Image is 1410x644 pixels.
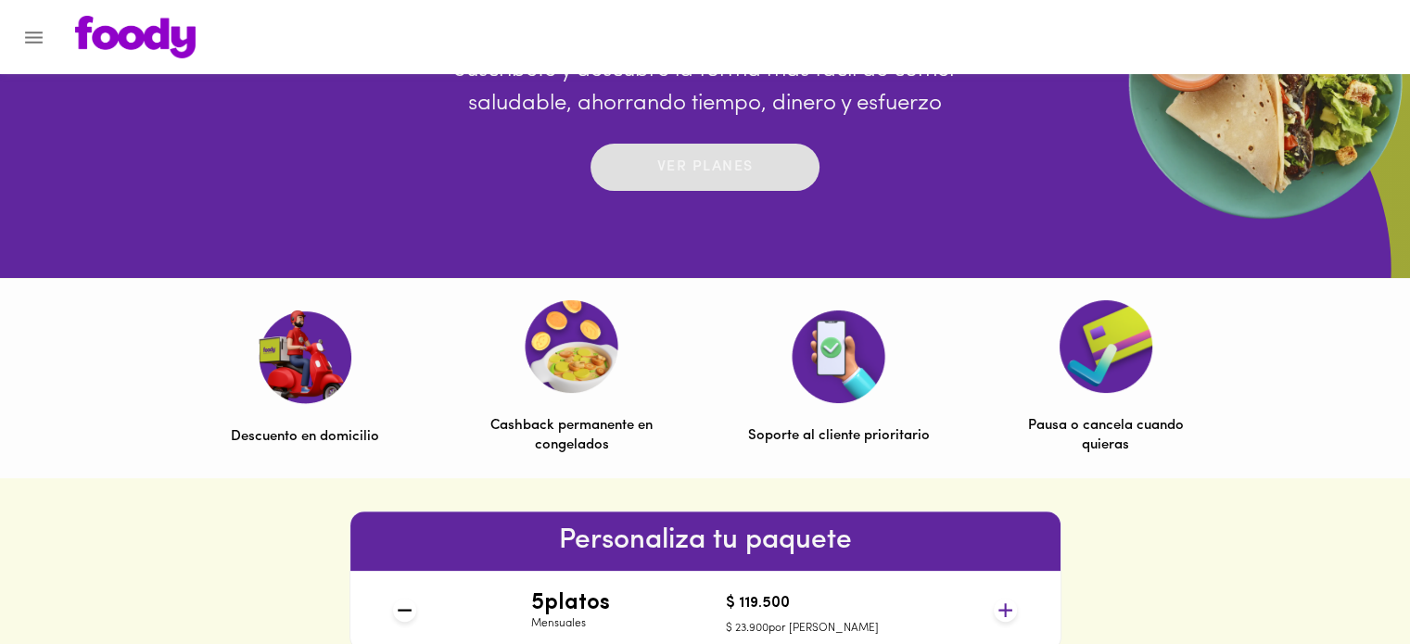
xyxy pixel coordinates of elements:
[481,416,663,456] p: Cashback permanente en congelados
[424,54,987,120] p: Suscríbete y descubre la forma más fácil de comer saludable, ahorrando tiempo, dinero y esfuerzo
[792,310,885,403] img: Soporte al cliente prioritario
[591,144,819,191] button: Ver planes
[11,15,57,60] button: Menu
[726,596,879,612] h4: $ 119.500
[1060,300,1152,393] img: Pausa o cancela cuando quieras
[75,16,196,58] img: logo.png
[231,427,379,447] p: Descuento en domicilio
[1302,537,1391,625] iframe: Messagebird Livechat Widget
[258,309,351,404] img: Descuento en domicilio
[657,157,754,178] p: Ver planes
[1015,416,1197,456] p: Pausa o cancela cuando quieras
[531,616,610,632] p: Mensuales
[726,621,879,637] p: $ 23.900 por [PERSON_NAME]
[525,300,618,393] img: Cashback permanente en congelados
[531,591,610,615] h4: 5 platos
[350,519,1061,563] h6: Personaliza tu paquete
[748,426,930,446] p: Soporte al cliente prioritario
